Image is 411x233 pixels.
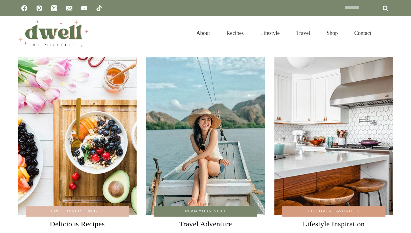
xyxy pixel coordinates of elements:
[346,22,380,44] a: Contact
[188,22,218,44] a: About
[33,2,45,14] a: Pinterest
[252,22,288,44] a: Lifestyle
[93,2,105,14] a: TikTok
[78,2,90,14] a: YouTube
[218,22,252,44] a: Recipes
[188,22,379,44] nav: Primary Navigation
[63,2,75,14] a: Email
[48,2,60,14] a: Instagram
[288,22,318,44] a: Travel
[18,19,88,47] img: DWELL by michelle
[18,2,30,14] a: Facebook
[383,28,393,38] button: View Search Form
[318,22,346,44] a: Shop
